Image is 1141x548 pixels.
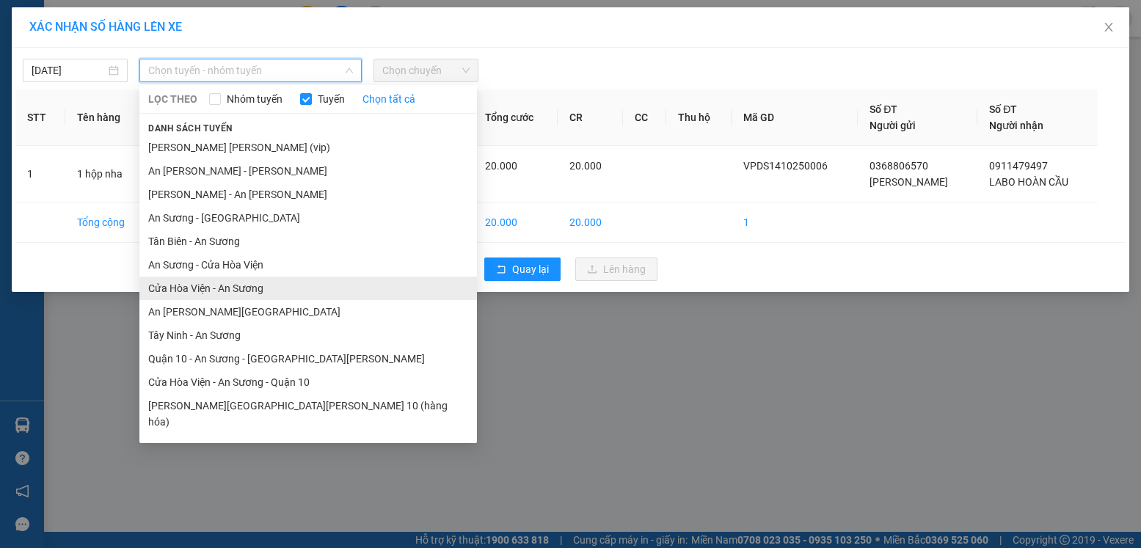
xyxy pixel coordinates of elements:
[221,91,288,107] span: Nhóm tuyến
[15,89,65,146] th: STT
[32,62,106,78] input: 14/10/2025
[345,66,354,75] span: down
[575,257,657,281] button: uploadLên hàng
[148,91,197,107] span: LỌC THEO
[139,300,477,324] li: An [PERSON_NAME][GEOGRAPHIC_DATA]
[65,202,149,243] td: Tổng cộng
[139,347,477,370] li: Quận 10 - An Sương - [GEOGRAPHIC_DATA][PERSON_NAME]
[116,23,197,42] span: Bến xe [GEOGRAPHIC_DATA]
[312,91,351,107] span: Tuyến
[139,230,477,253] li: Tân Biên - An Sương
[139,434,477,473] li: Quận 10 - [PERSON_NAME][GEOGRAPHIC_DATA][PERSON_NAME] (hàng hóa)
[558,89,623,146] th: CR
[666,89,732,146] th: Thu hộ
[1103,21,1115,33] span: close
[569,160,602,172] span: 20.000
[743,160,828,172] span: VPDS1410250006
[139,394,477,434] li: [PERSON_NAME][GEOGRAPHIC_DATA][PERSON_NAME] 10 (hàng hóa)
[473,89,558,146] th: Tổng cước
[870,120,916,131] span: Người gửi
[989,120,1043,131] span: Người nhận
[732,202,858,243] td: 1
[1088,7,1129,48] button: Close
[485,160,517,172] span: 20.000
[732,89,858,146] th: Mã GD
[116,65,180,74] span: Hotline: 19001152
[148,59,353,81] span: Chọn tuyến - nhóm tuyến
[139,122,241,135] span: Danh sách tuyến
[15,146,65,202] td: 1
[989,160,1048,172] span: 0911479497
[116,8,201,21] strong: ĐỒNG PHƯỚC
[73,93,154,104] span: VPDS1410250006
[362,91,415,107] a: Chọn tất cả
[512,261,549,277] span: Quay lại
[5,9,70,73] img: logo
[139,370,477,394] li: Cửa Hòa Viện - An Sương - Quận 10
[989,103,1017,115] span: Số ĐT
[65,146,149,202] td: 1 hộp nha
[116,44,202,62] span: 01 Võ Văn Truyện, KP.1, Phường 2
[40,79,180,91] span: -----------------------------------------
[139,206,477,230] li: An Sương - [GEOGRAPHIC_DATA]
[4,95,154,103] span: [PERSON_NAME]:
[65,89,149,146] th: Tên hàng
[32,106,90,115] span: 14:42:46 [DATE]
[139,159,477,183] li: An [PERSON_NAME] - [PERSON_NAME]
[870,103,897,115] span: Số ĐT
[870,176,948,188] span: [PERSON_NAME]
[139,277,477,300] li: Cửa Hòa Viện - An Sương
[558,202,623,243] td: 20.000
[870,160,928,172] span: 0368806570
[4,106,90,115] span: In ngày:
[139,183,477,206] li: [PERSON_NAME] - An [PERSON_NAME]
[382,59,470,81] span: Chọn chuyến
[139,136,477,159] li: [PERSON_NAME] [PERSON_NAME] (vip)
[139,324,477,347] li: Tây Ninh - An Sương
[484,257,561,281] button: rollbackQuay lại
[496,264,506,276] span: rollback
[473,202,558,243] td: 20.000
[29,20,182,34] span: XÁC NHẬN SỐ HÀNG LÊN XE
[623,89,666,146] th: CC
[139,253,477,277] li: An Sương - Cửa Hòa Viện
[989,176,1068,188] span: LABO HOÀN CẦU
